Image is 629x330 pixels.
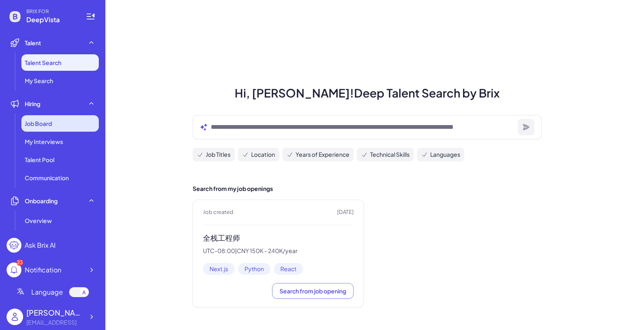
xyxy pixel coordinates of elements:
[280,287,346,295] span: Search from job opening
[25,119,52,128] span: Job Board
[25,265,61,275] div: Notification
[183,84,552,102] h1: Hi, [PERSON_NAME]! Deep Talent Search by Brix
[16,259,23,266] div: 23
[203,247,354,255] p: UTC-08:00 | CNY 150K - 240K/year
[7,309,23,325] img: user_logo.png
[203,233,354,243] h3: 全栈工程师
[25,197,58,205] span: Onboarding
[26,15,76,25] span: DeepVista
[251,150,275,159] span: Location
[26,307,84,318] div: Jing Conan Wang
[25,240,56,250] div: Ask Brix AI
[238,263,270,275] span: Python
[193,184,542,193] h2: Search from my job openings
[26,8,76,15] span: BRIX FOR
[203,208,233,216] span: Job created
[203,263,235,275] span: Next.js
[25,137,63,146] span: My Interviews
[25,156,54,164] span: Talent Pool
[274,263,303,275] span: React
[25,39,41,47] span: Talent
[31,287,63,297] span: Language
[370,150,410,159] span: Technical Skills
[25,58,61,67] span: Talent Search
[26,318,84,327] div: jingconan@deepvista.ai
[337,208,354,216] span: [DATE]
[206,150,231,159] span: Job Titles
[25,174,69,182] span: Communication
[272,283,354,299] button: Search from job opening
[25,216,52,225] span: Overview
[296,150,349,159] span: Years of Experience
[25,100,40,108] span: Hiring
[25,77,53,85] span: My Search
[430,150,460,159] span: Languages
